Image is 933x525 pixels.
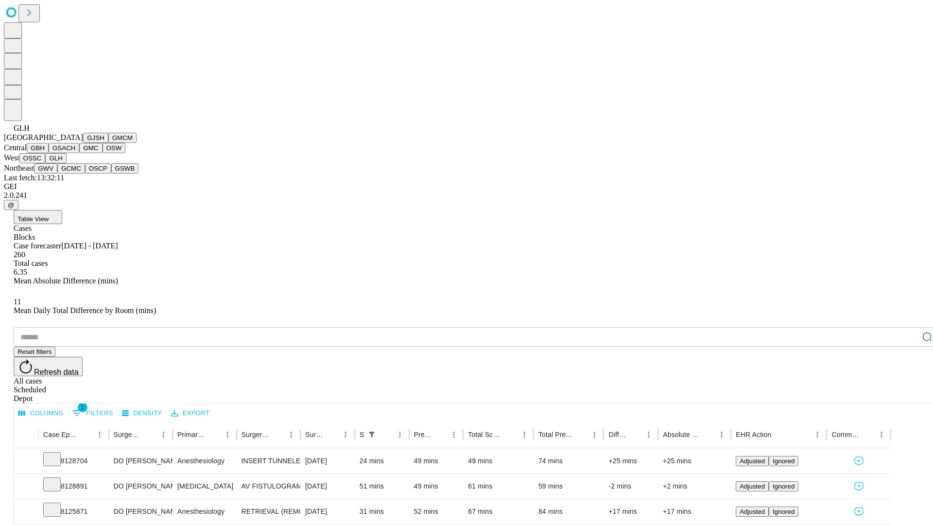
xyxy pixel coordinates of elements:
div: 31 mins [360,499,404,524]
span: 11 [14,297,21,306]
span: [DATE] - [DATE] [61,242,118,250]
div: 8128704 [43,449,104,473]
button: Menu [156,428,170,441]
button: GSWB [111,163,139,174]
button: Menu [811,428,824,441]
span: Ignored [773,508,795,515]
div: Total Predicted Duration [538,431,573,438]
div: Case Epic Id [43,431,78,438]
button: Menu [393,428,407,441]
button: GJSH [83,133,108,143]
span: Ignored [773,457,795,465]
div: Surgery Name [242,431,270,438]
button: Table View [14,210,62,224]
div: [DATE] [305,499,350,524]
div: 49 mins [468,449,529,473]
span: Mean Daily Total Difference by Room (mins) [14,306,156,315]
div: [DATE] [305,474,350,499]
button: Sort [628,428,642,441]
button: Menu [339,428,352,441]
span: West [4,154,19,162]
div: 49 mins [414,474,459,499]
button: GLH [45,153,66,163]
div: +25 mins [663,449,726,473]
button: Ignored [769,481,798,491]
div: Comments [831,431,860,438]
button: OSW [103,143,126,153]
button: Menu [642,428,656,441]
button: OSCP [85,163,111,174]
button: Ignored [769,507,798,517]
button: Sort [380,428,393,441]
div: +17 mins [663,499,726,524]
div: 49 mins [414,449,459,473]
span: Reset filters [17,348,52,355]
div: Predicted In Room Duration [414,431,433,438]
button: Expand [19,453,34,470]
span: Northeast [4,164,34,172]
button: Density [120,406,165,421]
button: GBH [27,143,49,153]
div: Anesthesiology [177,449,231,473]
button: Sort [325,428,339,441]
span: [GEOGRAPHIC_DATA] [4,133,83,141]
span: Last fetch: 13:32:11 [4,174,64,182]
button: Sort [433,428,447,441]
button: Menu [447,428,461,441]
button: Export [169,406,212,421]
button: Sort [271,428,284,441]
div: 2.0.241 [4,191,929,200]
button: Sort [861,428,875,441]
div: 84 mins [538,499,599,524]
button: Expand [19,478,34,495]
div: Primary Service [177,431,206,438]
button: Sort [207,428,221,441]
button: Adjusted [736,481,769,491]
span: Adjusted [740,508,765,515]
div: [MEDICAL_DATA] [177,474,231,499]
div: +25 mins [608,449,653,473]
div: 59 mins [538,474,599,499]
button: Sort [574,428,587,441]
button: GMC [79,143,102,153]
div: +2 mins [663,474,726,499]
div: DO [PERSON_NAME] Do [114,499,168,524]
div: Total Scheduled Duration [468,431,503,438]
div: Surgery Date [305,431,324,438]
div: Difference [608,431,627,438]
span: Total cases [14,259,48,267]
div: INSERT TUNNELED CENTRAL VENOUS ACCESS WITH SUBQ PORT [242,449,295,473]
div: 8128891 [43,474,104,499]
div: Surgeon Name [114,431,142,438]
div: 61 mins [468,474,529,499]
span: 1 [78,402,87,412]
span: Mean Absolute Difference (mins) [14,277,118,285]
div: 1 active filter [365,428,379,441]
button: Menu [93,428,106,441]
button: Expand [19,504,34,521]
span: Adjusted [740,457,765,465]
div: RETRIEVAL (REMOVAL) OF INTRAVASCULAR [PERSON_NAME] FILTER, ENDOVASCULAR INCLUDING VASCULAR ACCESS... [242,499,295,524]
button: Menu [715,428,728,441]
button: Menu [221,428,234,441]
div: 74 mins [538,449,599,473]
button: Menu [284,428,298,441]
button: Sort [701,428,715,441]
div: DO [PERSON_NAME] Do [114,449,168,473]
span: Case forecaster [14,242,61,250]
div: Absolute Difference [663,431,700,438]
button: Select columns [16,406,66,421]
div: EHR Action [736,431,771,438]
div: 8125871 [43,499,104,524]
span: Adjusted [740,483,765,490]
button: OSSC [19,153,46,163]
div: 51 mins [360,474,404,499]
div: -2 mins [608,474,653,499]
div: +17 mins [608,499,653,524]
button: Ignored [769,456,798,466]
button: Sort [772,428,786,441]
button: Sort [79,428,93,441]
div: AV FISTULOGRAM DIAGNOSTIC [242,474,295,499]
span: GLH [14,124,30,132]
div: DO [PERSON_NAME] Do [114,474,168,499]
